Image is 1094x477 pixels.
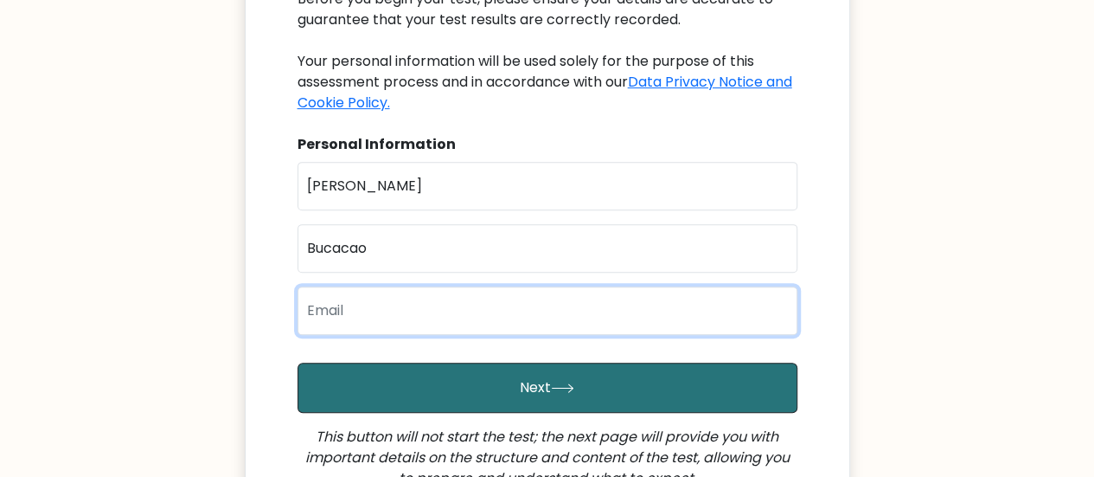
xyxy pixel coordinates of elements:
[297,363,797,413] button: Next
[297,72,792,113] a: Data Privacy Notice and Cookie Policy.
[297,134,797,155] div: Personal Information
[297,287,797,335] input: Email
[297,224,797,273] input: Last name
[297,162,797,210] input: First name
